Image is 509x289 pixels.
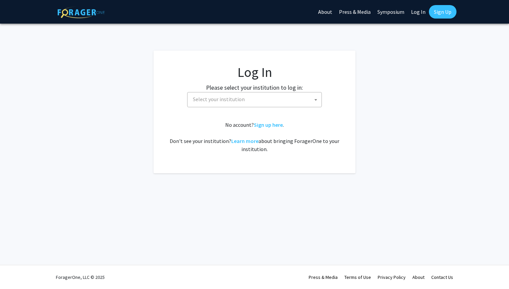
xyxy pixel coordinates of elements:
[431,274,453,280] a: Contact Us
[187,92,322,107] span: Select your institution
[56,265,105,289] div: ForagerOne, LLC © 2025
[429,5,456,19] a: Sign Up
[231,138,259,144] a: Learn more about bringing ForagerOne to your institution
[254,121,283,128] a: Sign up here
[167,64,342,80] h1: Log In
[58,6,105,18] img: ForagerOne Logo
[344,274,371,280] a: Terms of Use
[309,274,338,280] a: Press & Media
[206,83,303,92] label: Please select your institution to log in:
[193,96,245,103] span: Select your institution
[412,274,425,280] a: About
[190,92,321,106] span: Select your institution
[167,121,342,153] div: No account? . Don't see your institution? about bringing ForagerOne to your institution.
[378,274,406,280] a: Privacy Policy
